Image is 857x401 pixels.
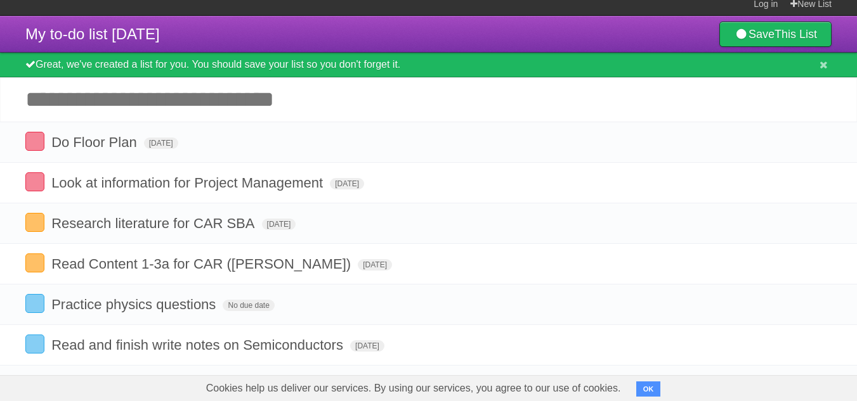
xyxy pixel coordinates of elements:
span: [DATE] [330,178,364,189]
span: Practice physics questions [51,296,219,312]
span: Cookies help us deliver our services. By using our services, you agree to our use of cookies. [193,376,634,401]
label: Done [25,253,44,272]
label: Done [25,132,44,151]
span: Research literature for CAR SBA [51,215,258,231]
label: Done [25,294,44,313]
label: Done [25,213,44,232]
span: Read Content 1-3a for CAR ([PERSON_NAME]) [51,256,354,272]
span: Read and finish write notes on Semiconductors [51,337,346,353]
span: Look at information for Project Management [51,175,326,191]
span: [DATE] [262,219,296,230]
span: [DATE] [358,259,392,271]
span: Do Floor Plan [51,134,140,150]
a: SaveThis List [719,22,832,47]
button: OK [636,381,661,397]
span: [DATE] [350,340,384,352]
span: My to-do list [DATE] [25,25,160,42]
span: [DATE] [144,137,178,149]
label: Done [25,172,44,191]
span: No due date [223,300,274,311]
b: This List [775,28,817,41]
label: Done [25,334,44,353]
